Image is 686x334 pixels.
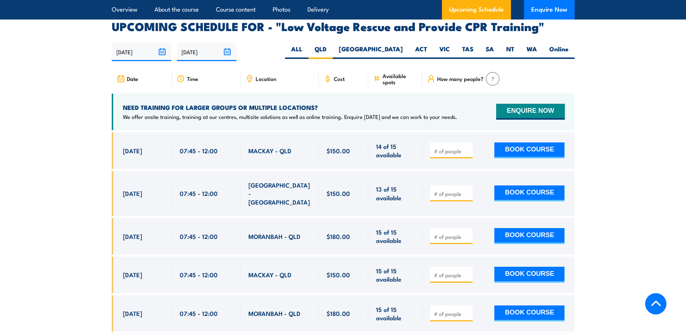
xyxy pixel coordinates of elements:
span: [DATE] [123,146,142,155]
span: MACKAY - QLD [248,146,291,155]
span: Available spots [383,73,417,85]
button: BOOK COURSE [494,305,564,321]
span: $150.00 [327,270,350,279]
button: BOOK COURSE [494,185,564,201]
input: # of people [434,310,470,317]
label: ALL [285,45,308,59]
label: ACT [409,45,433,59]
span: 13 of 15 available [376,185,414,202]
span: 07:45 - 12:00 [180,232,218,240]
input: From date [112,43,171,61]
span: 07:45 - 12:00 [180,146,218,155]
span: 15 of 15 available [376,228,414,245]
span: $150.00 [327,189,350,197]
span: Location [256,76,276,82]
label: QLD [308,45,333,59]
label: NT [500,45,520,59]
span: $150.00 [327,146,350,155]
h4: NEED TRAINING FOR LARGER GROUPS OR MULTIPLE LOCATIONS? [123,103,457,111]
p: We offer onsite training, training at our centres, multisite solutions as well as online training... [123,113,457,120]
label: WA [520,45,543,59]
input: # of people [434,190,470,197]
button: BOOK COURSE [494,267,564,283]
span: [DATE] [123,232,142,240]
label: TAS [456,45,480,59]
span: Time [187,76,198,82]
span: 15 of 15 available [376,305,414,322]
label: VIC [433,45,456,59]
span: [DATE] [123,189,142,197]
span: $180.00 [327,232,350,240]
span: 07:45 - 12:00 [180,270,218,279]
span: MACKAY - QLD [248,270,291,279]
span: 07:45 - 12:00 [180,309,218,317]
span: MORANBAH - QLD [248,232,301,240]
span: 14 of 15 available [376,142,414,159]
button: ENQUIRE NOW [496,104,564,120]
input: # of people [434,233,470,240]
label: [GEOGRAPHIC_DATA] [333,45,409,59]
span: MORANBAH - QLD [248,309,301,317]
span: [GEOGRAPHIC_DATA] - [GEOGRAPHIC_DATA] [248,181,311,206]
button: BOOK COURSE [494,228,564,244]
input: # of people [434,147,470,155]
span: [DATE] [123,270,142,279]
span: Cost [334,76,345,82]
button: BOOK COURSE [494,142,564,158]
label: Online [543,45,575,59]
label: SA [480,45,500,59]
span: Date [127,76,138,82]
span: 15 of 15 available [376,266,414,283]
input: To date [177,43,237,61]
h2: UPCOMING SCHEDULE FOR - "Low Voltage Rescue and Provide CPR Training" [112,21,575,31]
span: 07:45 - 12:00 [180,189,218,197]
span: [DATE] [123,309,142,317]
input: # of people [434,271,470,279]
span: $180.00 [327,309,350,317]
span: How many people? [437,76,483,82]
